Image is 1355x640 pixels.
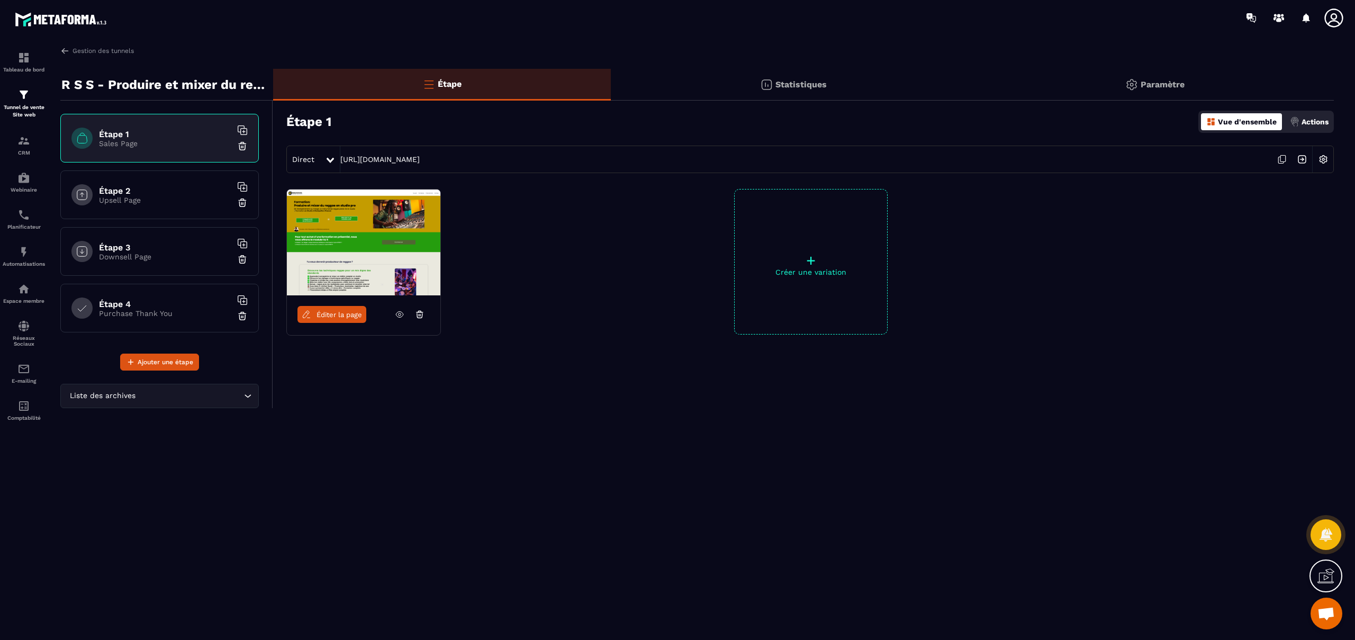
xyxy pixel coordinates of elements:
[1218,118,1277,126] p: Vue d'ensemble
[17,88,30,101] img: formation
[3,43,45,80] a: formationformationTableau de bord
[3,261,45,267] p: Automatisations
[99,242,231,253] h6: Étape 3
[99,129,231,139] h6: Étape 1
[1290,117,1299,127] img: actions.d6e523a2.png
[99,196,231,204] p: Upsell Page
[60,46,70,56] img: arrow
[1206,117,1216,127] img: dashboard-orange.40269519.svg
[3,335,45,347] p: Réseaux Sociaux
[1292,149,1312,169] img: arrow-next.bcc2205e.svg
[17,283,30,295] img: automations
[17,246,30,258] img: automations
[297,306,366,323] a: Éditer la page
[422,78,435,91] img: bars-o.4a397970.svg
[317,311,362,319] span: Éditer la page
[237,141,248,151] img: trash
[17,363,30,375] img: email
[138,357,193,367] span: Ajouter une étape
[3,201,45,238] a: schedulerschedulerPlanificateur
[17,209,30,221] img: scheduler
[3,80,45,127] a: formationformationTunnel de vente Site web
[120,354,199,371] button: Ajouter une étape
[17,320,30,332] img: social-network
[1302,118,1329,126] p: Actions
[438,79,462,89] p: Étape
[3,275,45,312] a: automationsautomationsEspace membre
[17,134,30,147] img: formation
[735,268,887,276] p: Créer une variation
[67,390,138,402] span: Liste des archives
[99,253,231,261] p: Downsell Page
[17,172,30,184] img: automations
[60,46,134,56] a: Gestion des tunnels
[3,104,45,119] p: Tunnel de vente Site web
[1141,79,1185,89] p: Paramètre
[3,392,45,429] a: accountantaccountantComptabilité
[3,298,45,304] p: Espace membre
[292,155,314,164] span: Direct
[99,309,231,318] p: Purchase Thank You
[3,164,45,201] a: automationsautomationsWebinaire
[237,311,248,321] img: trash
[3,355,45,392] a: emailemailE-mailing
[237,254,248,265] img: trash
[237,197,248,208] img: trash
[3,127,45,164] a: formationformationCRM
[99,299,231,309] h6: Étape 4
[17,400,30,412] img: accountant
[3,238,45,275] a: automationsautomationsAutomatisations
[60,384,259,408] div: Search for option
[3,187,45,193] p: Webinaire
[61,74,265,95] p: R S S - Produire et mixer du reggae en studio
[287,190,440,295] img: image
[3,378,45,384] p: E-mailing
[1125,78,1138,91] img: setting-gr.5f69749f.svg
[775,79,827,89] p: Statistiques
[760,78,773,91] img: stats.20deebd0.svg
[3,150,45,156] p: CRM
[3,415,45,421] p: Comptabilité
[1313,149,1333,169] img: setting-w.858f3a88.svg
[1311,598,1342,629] div: Ouvrir le chat
[340,155,420,164] a: [URL][DOMAIN_NAME]
[138,390,241,402] input: Search for option
[99,186,231,196] h6: Étape 2
[99,139,231,148] p: Sales Page
[3,224,45,230] p: Planificateur
[3,312,45,355] a: social-networksocial-networkRéseaux Sociaux
[286,114,331,129] h3: Étape 1
[3,67,45,73] p: Tableau de bord
[735,253,887,268] p: +
[17,51,30,64] img: formation
[15,10,110,29] img: logo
